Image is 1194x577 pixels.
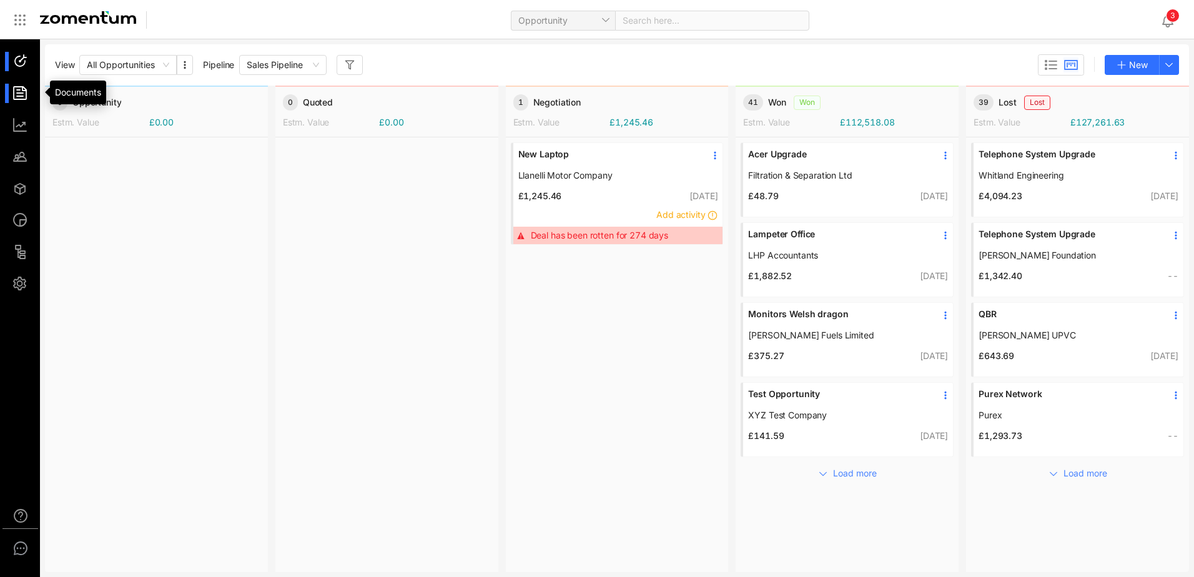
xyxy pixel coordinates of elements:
div: Telephone System Upgrade[PERSON_NAME] Foundation£1,342.40-- [971,222,1184,297]
span: Negotiation [533,96,581,109]
span: New [1129,58,1148,72]
span: Estm. Value [974,117,1020,127]
span: [DATE] [920,350,948,361]
a: Purex Network [979,388,1153,409]
span: [DATE] [920,430,948,441]
span: Lampeter Office [748,228,923,240]
button: Load more [806,462,889,482]
a: Telephone System Upgrade [979,148,1153,169]
span: Estm. Value [283,117,329,127]
div: Documents [50,81,106,104]
span: £1,342.40 [974,270,1022,282]
span: 0 [283,94,298,111]
span: 41 [743,94,763,111]
a: XYZ Test Company [748,409,923,422]
span: Estm. Value [513,117,560,127]
a: Monitors Welsh dragon [748,308,923,329]
div: Acer UpgradeFiltration & Separation Ltd£48.79[DATE] [741,142,954,217]
a: Purex [979,409,1153,422]
div: Test OpportunityXYZ Test Company£141.59[DATE] [741,382,954,457]
span: Telephone System Upgrade [979,228,1153,240]
span: Acer Upgrade [748,148,923,160]
span: Add activity [656,209,705,220]
button: New [1105,55,1160,75]
span: £4,094.23 [974,190,1022,202]
span: £0.00 [379,116,403,129]
a: Llanelli Motor Company [518,169,693,182]
span: QBR [979,308,1153,320]
a: Filtration & Separation Ltd [748,169,923,182]
a: LHP Accountants [748,249,923,262]
a: [PERSON_NAME] UPVC [979,329,1153,342]
a: QBR [979,308,1153,329]
span: Test Opportunity [748,388,923,400]
div: Monitors Welsh dragon[PERSON_NAME] Fuels Limited£375.27[DATE] [741,302,954,377]
a: Whitland Engineering [979,169,1153,182]
span: £1,245.46 [609,116,653,129]
span: Estm. Value [52,117,99,127]
span: [DATE] [920,270,948,281]
span: £0.00 [149,116,174,129]
a: Test Opportunity [748,388,923,409]
span: -- [1167,430,1178,441]
div: Purex NetworkPurex£1,293.73-- [971,382,1184,457]
div: New LaptopLlanelli Motor Company£1,245.46[DATE]Add activityDeal has been rotten for 274 days [511,142,724,245]
span: Monitors Welsh dragon [748,308,923,320]
span: [DATE] [1150,350,1178,361]
span: 39 [974,94,994,111]
span: All Opportunities [87,56,169,74]
a: [PERSON_NAME] Foundation [979,249,1153,262]
span: Load more [1063,466,1107,480]
div: Telephone System UpgradeWhitland Engineering£4,094.23[DATE] [971,142,1184,217]
a: New Laptop [518,148,693,169]
button: Load more [1037,462,1119,482]
span: [DATE] [920,190,948,201]
a: Lampeter Office [748,228,923,249]
span: £375.27 [743,350,784,362]
span: Lost [1024,96,1050,110]
sup: 3 [1167,9,1179,22]
span: View [55,59,74,71]
span: Deal has been rotten for 274 days [531,229,668,242]
span: £1,245.46 [513,190,562,202]
span: Telephone System Upgrade [979,148,1153,160]
span: £127,261.63 [1070,116,1125,129]
span: £1,293.73 [974,430,1022,442]
span: New Laptop [518,148,693,160]
span: Pipeline [203,59,234,71]
div: Lampeter OfficeLHP Accountants£1,882.52[DATE] [741,222,954,297]
span: £48.79 [743,190,778,202]
span: Sales Pipeline [247,56,319,74]
a: [PERSON_NAME] Fuels Limited [748,329,923,342]
div: QBR[PERSON_NAME] UPVC£643.69[DATE] [971,302,1184,377]
a: Telephone System Upgrade [979,228,1153,249]
img: Zomentum Logo [40,11,136,24]
span: 1 [513,94,528,111]
span: Lost [999,96,1016,109]
span: Won [768,96,786,109]
span: Load more [833,466,877,480]
span: [DATE] [1150,190,1178,201]
span: Won [794,96,821,110]
span: £643.69 [974,350,1014,362]
span: £1,882.52 [743,270,792,282]
span: Opportunity [518,11,608,30]
span: £112,518.08 [840,116,894,129]
span: Purex Network [979,388,1153,400]
div: Notifications [1160,6,1185,34]
a: Acer Upgrade [748,148,923,169]
span: 3 [1170,11,1175,20]
span: £141.59 [743,430,784,442]
span: [DATE] [689,190,718,201]
span: Quoted [303,96,333,109]
span: Estm. Value [743,117,789,127]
